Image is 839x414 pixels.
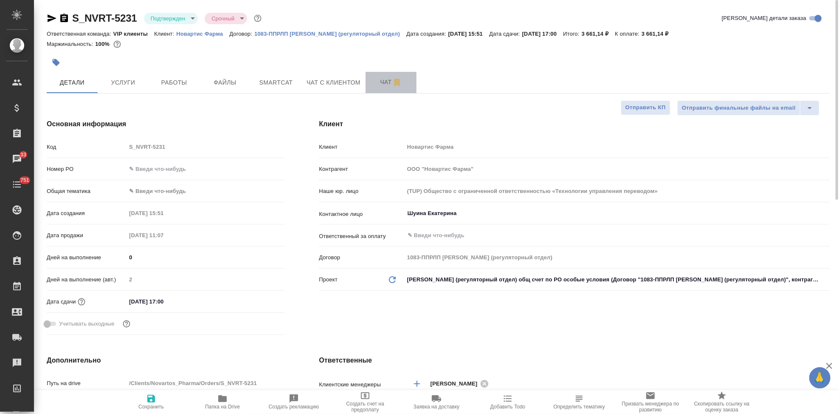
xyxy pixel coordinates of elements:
button: Призвать менеджера по развитию [615,390,686,414]
span: Чат [371,77,411,88]
button: Отправить финальные файлы на email [677,100,800,116]
span: Скопировать ссылку на оценку заказа [691,401,752,413]
p: Дней на выполнение [47,253,126,262]
input: Пустое поле [404,185,830,197]
p: Код [47,143,126,151]
span: 33 [15,150,31,159]
div: split button [677,100,819,116]
p: Клиент: [154,31,176,37]
span: Добавить Todo [490,404,525,410]
input: Пустое поле [126,141,285,153]
input: Пустое поле [126,229,200,241]
a: 751 [2,174,32,195]
p: Дней на выполнение (авт.) [47,275,126,284]
span: Сохранить [138,404,164,410]
button: Подтвержден [148,15,188,22]
span: Папка на Drive [205,404,240,410]
p: Клиент [319,143,404,151]
button: Open [825,235,827,236]
button: Папка на Drive [187,390,258,414]
p: Договор [319,253,404,262]
p: Договор: [229,31,254,37]
div: Подтвержден [144,13,198,24]
p: Номер PO [47,165,126,173]
h4: Ответственные [319,355,830,366]
p: Дата сдачи: [489,31,522,37]
span: 751 [15,176,34,184]
input: Пустое поле [126,377,285,389]
div: Подтвержден [205,13,247,24]
p: Ответственный за оплату [319,232,404,241]
p: Клиентские менеджеры [319,380,404,389]
p: 3 661,14 ₽ [642,31,675,37]
span: Файлы [205,77,245,88]
button: Добавить тэг [47,53,65,72]
span: Smartcat [256,77,296,88]
input: Пустое поле [126,273,285,286]
button: Сохранить [115,390,187,414]
span: Работы [154,77,194,88]
p: Маржинальность: [47,41,95,47]
button: 0.00 RUB; [112,39,123,50]
p: [DATE] 15:51 [448,31,490,37]
span: Чат с клиентом [307,77,360,88]
button: 🙏 [809,367,831,388]
p: Ответственная команда: [47,31,113,37]
p: Дата продажи [47,231,126,240]
input: ✎ Введи что-нибудь [407,230,799,241]
button: Добавить Todo [472,390,543,414]
input: Пустое поле [126,207,200,219]
span: Отправить КП [625,103,666,113]
span: [PERSON_NAME] детали заказа [722,14,806,23]
button: Выбери, если сб и вс нужно считать рабочими днями для выполнения заказа. [121,318,132,329]
input: Пустое поле [404,163,830,175]
span: Создать счет на предоплату [335,401,396,413]
button: Заявка на доставку [401,390,472,414]
input: Пустое поле [404,251,830,264]
span: Детали [52,77,93,88]
button: Создать счет на предоплату [329,390,401,414]
button: Срочный [209,15,237,22]
p: Дата создания [47,209,126,218]
p: Дата создания: [406,31,448,37]
svg: Отписаться [392,77,402,88]
p: Контактное лицо [319,210,404,218]
h4: Клиент [319,119,830,129]
button: Добавить менеджера [407,374,427,394]
p: Наше юр. лицо [319,187,404,196]
div: [PERSON_NAME] [431,378,492,389]
p: 3 661,14 ₽ [582,31,615,37]
span: Создать рекламацию [269,404,319,410]
button: Доп статусы указывают на важность/срочность заказа [252,13,263,24]
input: ✎ Введи что-нибудь [126,163,285,175]
p: 100% [95,41,112,47]
p: Новартис Фарма [176,31,229,37]
h4: Дополнительно [47,355,285,366]
button: Отправить КП [621,100,670,115]
a: 1083-ППРЛП [PERSON_NAME] (регуляторный отдел) [254,30,406,37]
p: Общая тематика [47,187,126,196]
button: Скопировать ссылку на оценку заказа [686,390,757,414]
p: Контрагент [319,165,404,173]
button: Создать рекламацию [258,390,329,414]
span: Учитывать выходные [59,320,115,328]
span: Призвать менеджера по развитию [620,401,681,413]
p: [DATE] 17:00 [522,31,563,37]
button: Скопировать ссылку для ЯМессенджера [47,13,57,23]
button: Определить тематику [543,390,615,414]
span: Заявка на доставку [414,404,459,410]
p: К оплате: [615,31,642,37]
input: Пустое поле [404,141,830,153]
p: VIP клиенты [113,31,154,37]
button: Если добавить услуги и заполнить их объемом, то дата рассчитается автоматически [76,296,87,307]
span: Определить тематику [553,404,605,410]
a: 33 [2,148,32,170]
span: Услуги [103,77,144,88]
p: Путь на drive [47,379,126,388]
span: [PERSON_NAME] [431,380,483,388]
div: [PERSON_NAME] (регуляторный отдел) общ счет по РО особые условия (Договор "1083-ППРЛП [PERSON_NAM... [404,272,830,287]
span: Отправить финальные файлы на email [682,103,796,113]
p: Проект [319,275,338,284]
a: Новартис Фарма [176,30,229,37]
p: Дата сдачи [47,298,76,306]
